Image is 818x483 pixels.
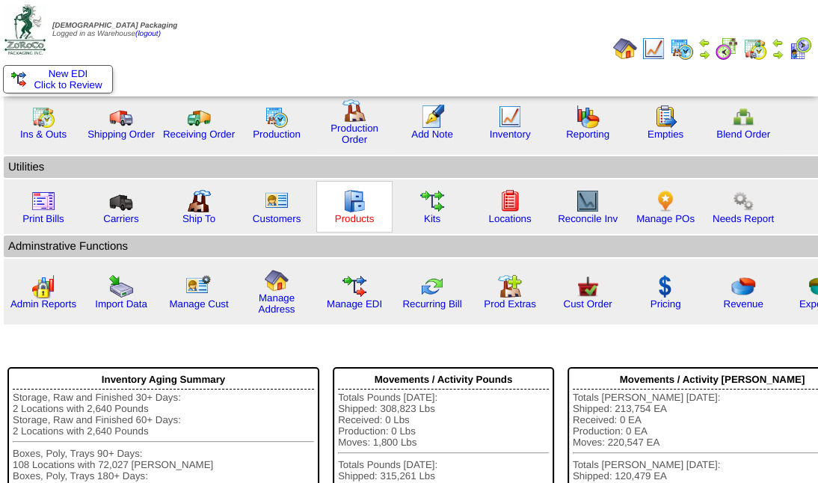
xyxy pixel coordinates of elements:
a: Import Data [95,298,147,310]
img: managecust.png [185,274,213,298]
span: Logged in as Warehouse [52,22,177,38]
img: calendarcustomer.gif [788,37,812,61]
img: locations.gif [498,189,522,213]
img: workorder.gif [654,105,677,129]
a: Reconcile Inv [558,213,618,224]
img: truck3.gif [109,189,133,213]
img: graph2.png [31,274,55,298]
span: [DEMOGRAPHIC_DATA] Packaging [52,22,177,30]
img: import.gif [109,274,133,298]
a: Pricing [651,298,681,310]
img: line_graph.gif [642,37,665,61]
img: factory.gif [342,99,366,123]
a: Recurring Bill [402,298,461,310]
a: Manage EDI [327,298,382,310]
img: po.png [654,189,677,213]
img: ediSmall.gif [11,72,26,87]
img: customers.gif [265,189,289,213]
img: calendarblend.gif [715,37,739,61]
img: home.gif [613,37,637,61]
a: Carriers [103,213,138,224]
a: Receiving Order [163,129,235,140]
a: Production Order [330,123,378,145]
a: Revenue [723,298,763,310]
div: Inventory Aging Summary [13,370,314,390]
img: calendarinout.gif [31,105,55,129]
a: Shipping Order [87,129,155,140]
a: Needs Report [713,213,774,224]
img: arrowright.gif [698,49,710,61]
div: Movements / Activity Pounds [338,370,549,390]
a: Print Bills [22,213,64,224]
a: Add Note [411,129,453,140]
img: cabinet.gif [342,189,366,213]
img: calendarinout.gif [743,37,767,61]
img: prodextras.gif [498,274,522,298]
a: Ship To [182,213,215,224]
img: truck.gif [109,105,133,129]
img: workflow.gif [420,189,444,213]
span: New EDI [49,68,88,79]
img: reconcile.gif [420,274,444,298]
a: (logout) [135,30,161,38]
a: Manage POs [636,213,695,224]
img: arrowright.gif [772,49,784,61]
a: Reporting [566,129,609,140]
img: edi.gif [342,274,366,298]
a: Manage Cust [169,298,228,310]
img: home.gif [265,268,289,292]
a: Inventory [490,129,531,140]
a: Blend Order [716,129,770,140]
a: New EDI Click to Review [11,68,105,90]
a: Manage Address [259,292,295,315]
img: network.png [731,105,755,129]
a: Kits [424,213,440,224]
img: calendarprod.gif [670,37,694,61]
img: line_graph2.gif [576,189,600,213]
a: Cust Order [563,298,612,310]
a: Admin Reports [10,298,76,310]
img: graph.gif [576,105,600,129]
img: invoice2.gif [31,189,55,213]
img: cust_order.png [576,274,600,298]
img: dollar.gif [654,274,677,298]
img: factory2.gif [187,189,211,213]
img: arrowleft.gif [698,37,710,49]
a: Ins & Outs [20,129,67,140]
img: workflow.png [731,189,755,213]
a: Products [335,213,375,224]
span: Click to Review [11,79,105,90]
a: Customers [253,213,301,224]
a: Production [253,129,301,140]
img: line_graph.gif [498,105,522,129]
img: pie_chart.png [731,274,755,298]
img: orders.gif [420,105,444,129]
a: Locations [488,213,531,224]
img: zoroco-logo-small.webp [4,4,46,55]
a: Empties [648,129,683,140]
img: calendarprod.gif [265,105,289,129]
a: Prod Extras [484,298,536,310]
img: arrowleft.gif [772,37,784,49]
img: truck2.gif [187,105,211,129]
